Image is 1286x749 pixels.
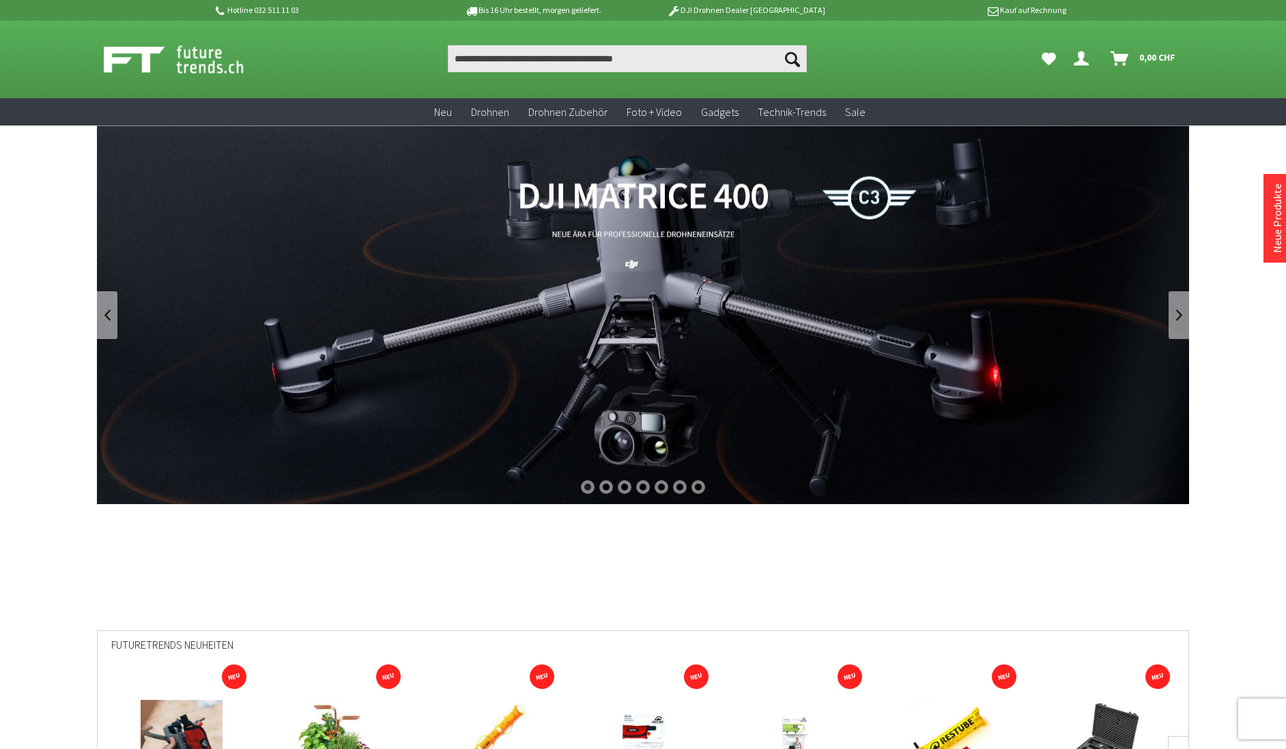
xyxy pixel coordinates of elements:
button: Suchen [778,45,807,72]
span: Gadgets [701,105,739,119]
a: Sale [835,98,875,126]
div: 6 [673,480,687,494]
a: Technik-Trends [748,98,835,126]
input: Produkt, Marke, Kategorie, EAN, Artikelnummer… [448,45,807,72]
a: Neue Produkte [1270,183,1284,253]
a: DJI Matrice 400 [97,126,1189,504]
div: 7 [691,480,705,494]
a: Warenkorb [1105,45,1182,72]
span: Neu [434,105,452,119]
span: Drohnen [471,105,509,119]
p: Bis 16 Uhr bestellt, morgen geliefert. [426,2,639,18]
div: 4 [636,480,650,494]
p: Kauf auf Rechnung [853,2,1066,18]
span: Sale [845,105,866,119]
a: Gadgets [691,98,748,126]
div: 2 [599,480,613,494]
div: 3 [618,480,631,494]
img: Shop Futuretrends - zur Startseite wechseln [104,42,274,76]
a: Drohnen Zubehör [519,98,617,126]
div: 5 [655,480,668,494]
span: Drohnen Zubehör [528,105,608,119]
span: Technik-Trends [758,105,826,119]
a: Neu [425,98,461,126]
div: Futuretrends Neuheiten [111,631,1175,669]
a: Drohnen [461,98,519,126]
p: DJI Drohnen Dealer [GEOGRAPHIC_DATA] [640,2,853,18]
div: 1 [581,480,595,494]
span: 0,00 CHF [1139,46,1175,68]
a: Dein Konto [1068,45,1100,72]
a: Meine Favoriten [1035,45,1063,72]
p: Hotline 032 511 11 03 [213,2,426,18]
span: Foto + Video [627,105,682,119]
a: Foto + Video [617,98,691,126]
